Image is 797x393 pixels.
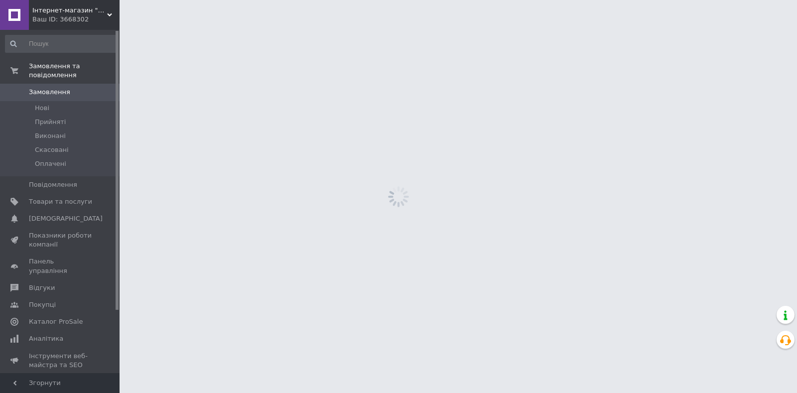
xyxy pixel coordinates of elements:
[32,15,120,24] div: Ваш ID: 3668302
[35,104,49,113] span: Нові
[29,231,92,249] span: Показники роботи компанії
[29,300,56,309] span: Покупці
[29,62,120,80] span: Замовлення та повідомлення
[35,118,66,127] span: Прийняті
[29,352,92,370] span: Інструменти веб-майстра та SEO
[29,197,92,206] span: Товари та послуги
[32,6,107,15] span: Інтернет-магазин "Solomon"
[29,214,103,223] span: [DEMOGRAPHIC_DATA]
[35,159,66,168] span: Оплачені
[35,145,69,154] span: Скасовані
[29,88,70,97] span: Замовлення
[29,283,55,292] span: Відгуки
[35,131,66,140] span: Виконані
[5,35,118,53] input: Пошук
[29,317,83,326] span: Каталог ProSale
[29,180,77,189] span: Повідомлення
[29,334,63,343] span: Аналітика
[29,257,92,275] span: Панель управління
